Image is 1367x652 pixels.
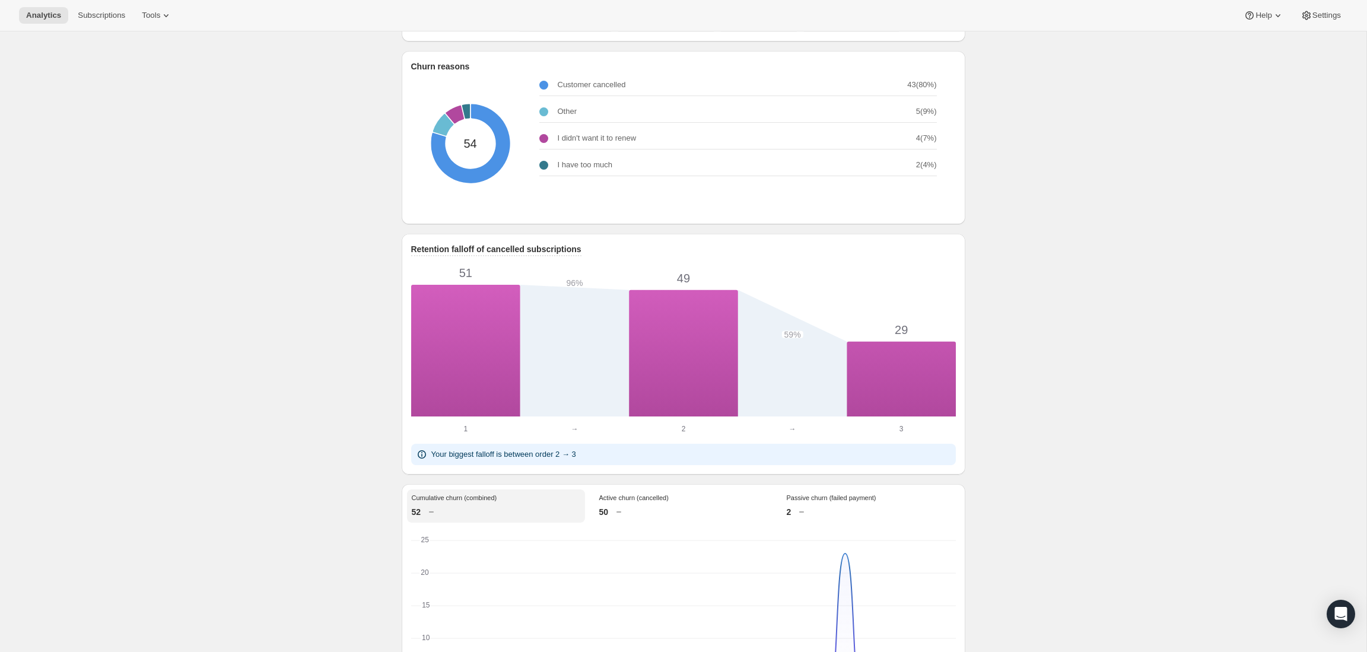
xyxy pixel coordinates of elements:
[674,275,692,282] span: 49
[916,106,937,117] p: 5 ( 9 %)
[135,7,179,24] button: Tools
[787,506,791,518] p: 2
[558,106,577,117] p: Other
[907,79,936,91] p: 43 ( 80 %)
[26,11,61,20] span: Analytics
[899,425,903,433] text: 3
[412,506,421,518] p: 52
[564,279,585,287] span: 96%
[558,79,626,91] p: Customer cancelled
[916,159,937,171] p: 2 ( 4 %)
[431,449,576,460] p: Your biggest falloff is between order 2 → 3
[1293,7,1348,24] button: Settings
[892,326,910,333] span: 29
[78,11,125,20] span: Subscriptions
[463,425,468,433] text: 1
[681,425,685,433] text: 2
[787,494,955,501] p: Passive churn (failed payment)
[1255,11,1271,20] span: Help
[411,61,470,72] p: Churn reasons
[558,159,613,171] p: I have too much
[571,425,578,433] text: →
[1312,11,1341,20] span: Settings
[142,11,160,20] span: Tools
[421,536,429,544] text: 25
[456,269,474,276] span: 51
[422,601,430,609] text: 15
[916,132,937,144] p: 4 ( 7 %)
[71,7,132,24] button: Subscriptions
[412,494,580,501] p: Cumulative churn (combined)
[1236,7,1290,24] button: Help
[421,568,429,577] text: 20
[422,634,430,642] text: 10
[411,243,581,255] p: Retention falloff of cancelled subscriptions
[781,331,803,338] span: 59%
[1327,600,1355,628] div: Open Intercom Messenger
[19,7,68,24] button: Analytics
[599,494,768,501] p: Active churn (cancelled)
[558,132,637,144] p: I didn't want it to renew
[599,506,609,518] p: 50
[789,425,796,433] text: →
